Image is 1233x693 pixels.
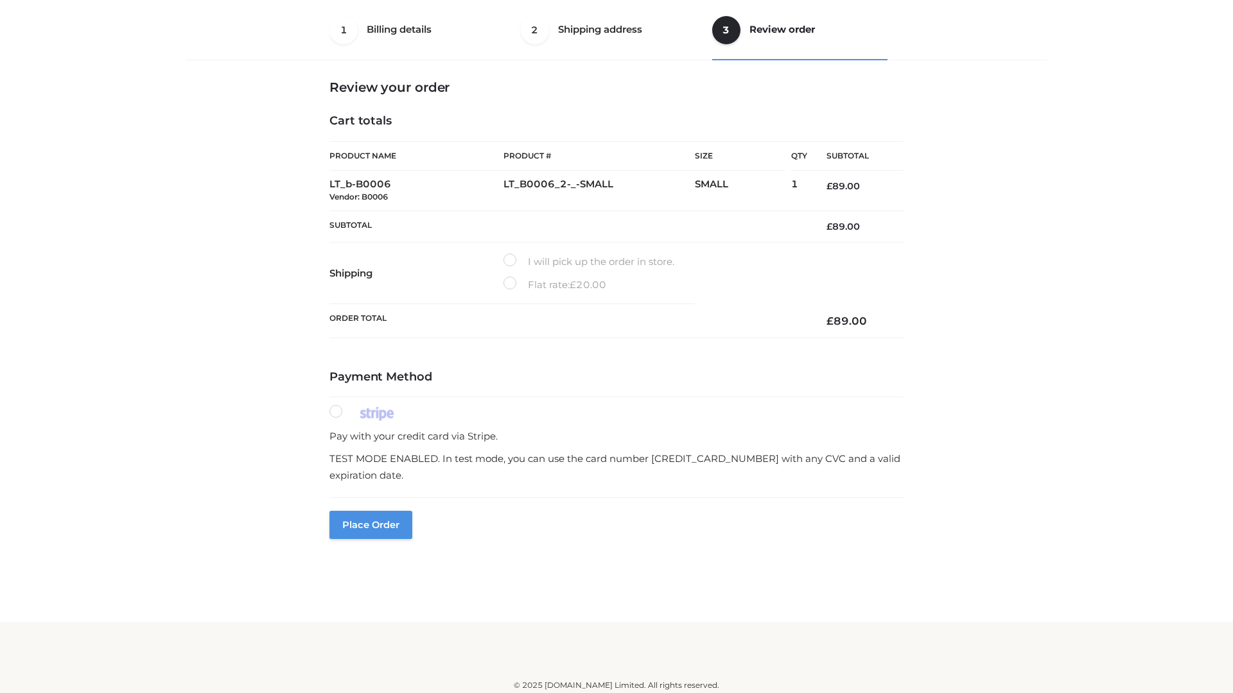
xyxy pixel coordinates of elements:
div: © 2025 [DOMAIN_NAME] Limited. All rights reserved. [191,679,1042,692]
h4: Cart totals [329,114,904,128]
bdi: 20.00 [570,278,606,291]
bdi: 89.00 [826,221,860,232]
span: £ [826,180,832,192]
td: LT_b-B0006 [329,171,503,211]
th: Product Name [329,141,503,171]
span: £ [826,314,834,327]
bdi: 89.00 [826,180,860,192]
small: Vendor: B0006 [329,192,388,201]
th: Order Total [329,304,807,338]
p: Pay with your credit card via Stripe. [329,428,904,445]
th: Subtotal [807,142,904,171]
td: 1 [791,171,807,211]
bdi: 89.00 [826,314,867,327]
th: Qty [791,141,807,171]
button: Place order [329,511,412,539]
span: £ [570,278,576,291]
p: TEST MODE ENABLED. In test mode, you can use the card number [CREDIT_CARD_NUMBER] with any CVC an... [329,450,904,483]
th: Size [695,142,785,171]
label: Flat rate: [503,277,606,293]
label: I will pick up the order in store. [503,253,674,270]
h3: Review your order [329,80,904,95]
td: LT_B0006_2-_-SMALL [503,171,695,211]
th: Product # [503,141,695,171]
th: Subtotal [329,210,807,242]
span: £ [826,221,832,232]
td: SMALL [695,171,791,211]
th: Shipping [329,243,503,304]
h4: Payment Method [329,370,904,384]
